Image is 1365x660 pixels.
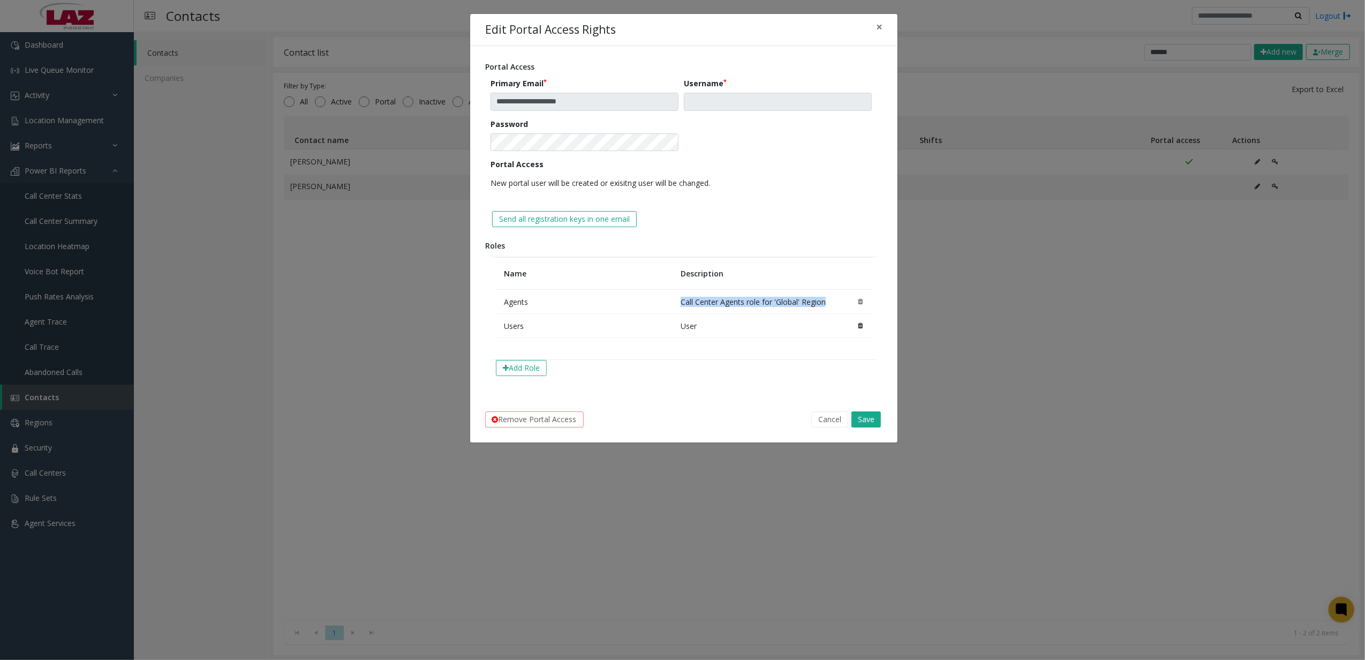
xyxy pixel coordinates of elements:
[811,411,848,427] button: Cancel
[684,78,727,89] label: Username
[496,258,673,290] th: Name
[673,314,849,338] td: User
[491,78,547,89] label: Primary Email
[485,411,584,427] button: Remove Portal Access
[876,19,883,34] span: ×
[485,21,616,39] h4: Edit Portal Access Rights
[496,314,673,338] td: Users
[491,118,528,130] label: Password
[869,14,890,40] button: Close
[673,290,849,314] td: Call Center Agents role for 'Global' Region
[673,258,849,290] th: Description
[491,159,544,170] label: Portal Access
[492,211,637,227] button: Send all registration keys in one email
[485,241,505,251] span: Roles
[496,290,673,314] td: Agents
[851,411,881,427] button: Save
[491,174,872,192] p: New portal user will be created or exisitng user will be changed.
[485,62,534,72] span: Portal Access
[496,360,547,376] button: Add Role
